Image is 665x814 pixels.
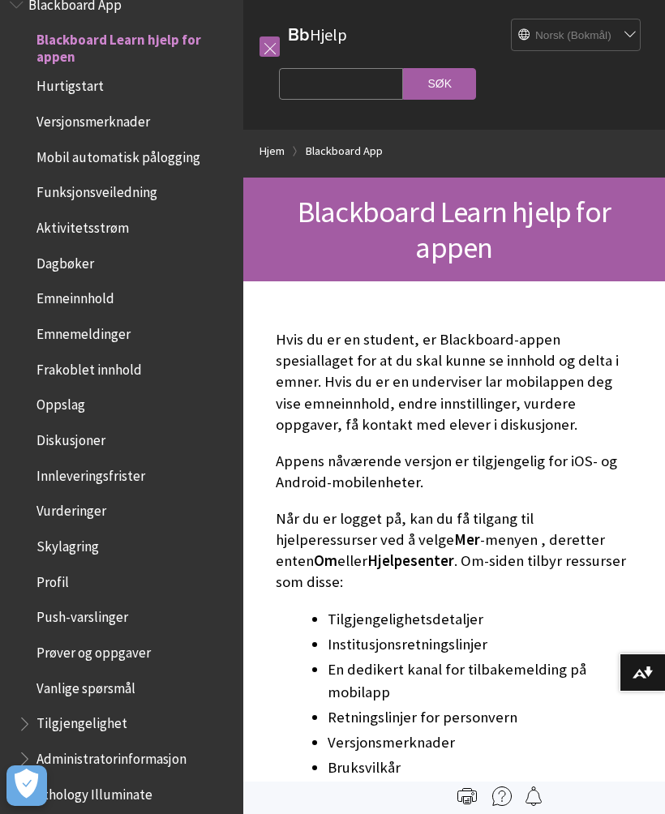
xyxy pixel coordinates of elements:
[36,462,145,484] span: Innleveringsfrister
[524,786,543,806] img: Follow this page
[276,508,633,593] p: Når du er logget på, kan du få tilgang til hjelperessurser ved å velge -menyen , deretter enten e...
[36,250,94,272] span: Dagbøker
[298,193,611,266] span: Blackboard Learn hjelp for appen
[288,24,310,45] strong: Bb
[276,329,633,435] p: Hvis du er en student, er Blackboard-appen spesiallaget for at du skal kunne se innhold og delta ...
[36,745,187,767] span: Administratorinformasjon
[288,24,347,45] a: BbHjelp
[276,451,633,493] p: Appens nåværende versjon er tilgjengelig for iOS- og Android-mobilenheter.
[36,320,131,342] span: Emnemeldinger
[457,786,477,806] img: Print
[36,285,114,307] span: Emneinnhold
[328,731,633,754] li: Versjonsmerknader
[36,498,106,520] span: Vurderinger
[260,141,285,161] a: Hjem
[512,19,641,52] select: Site Language Selector
[36,73,104,95] span: Hurtigstart
[36,675,135,696] span: Vanlige spørsmål
[36,639,151,661] span: Prøver og oppgaver
[36,108,150,130] span: Versjonsmerknader
[328,658,633,704] li: En dedikert kanal for tilbakemelding på mobilapp
[36,568,69,590] span: Profil
[492,786,512,806] img: More help
[403,68,476,100] input: Søk
[328,756,633,779] li: Bruksvilkår
[36,179,157,201] span: Funksjonsveiledning
[328,706,633,729] li: Retningslinjer for personvern
[36,604,128,626] span: Push-varslinger
[454,530,480,549] span: Mer
[328,633,633,656] li: Institusjonsretningslinjer
[36,356,142,378] span: Frakoblet innhold
[36,392,85,413] span: Oppslag
[36,214,129,236] span: Aktivitetsstrøm
[306,141,383,161] a: Blackboard App
[367,551,454,570] span: Hjelpesenter
[6,765,47,806] button: Open Preferences
[36,27,232,65] span: Blackboard Learn hjelp for appen
[314,551,337,570] span: Om
[36,144,200,165] span: Mobil automatisk pålogging
[36,533,99,555] span: Skylagring
[36,426,105,448] span: Diskusjoner
[28,781,152,803] span: Anthology Illuminate
[36,710,127,732] span: Tilgjengelighet
[328,608,633,631] li: Tilgjengelighetsdetaljer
